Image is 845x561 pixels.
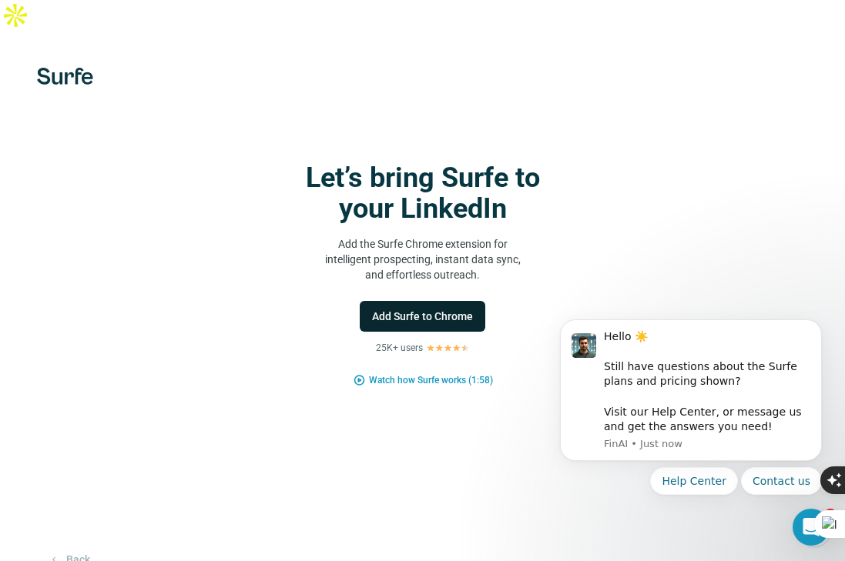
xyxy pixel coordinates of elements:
button: Watch how Surfe works (1:58) [369,373,493,387]
img: Surfe's logo [37,68,93,85]
p: 25K+ users [376,341,423,355]
p: Add the Surfe Chrome extension for intelligent prospecting, instant data sync, and effortless out... [269,236,577,282]
span: Add Surfe to Chrome [372,309,473,324]
img: Rating Stars [426,343,470,352]
button: Add Surfe to Chrome [360,301,485,332]
h1: Let’s bring Surfe to your LinkedIn [269,162,577,224]
iframe: Intercom live chat [793,509,830,546]
iframe: Intercom notifications message [537,300,845,553]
